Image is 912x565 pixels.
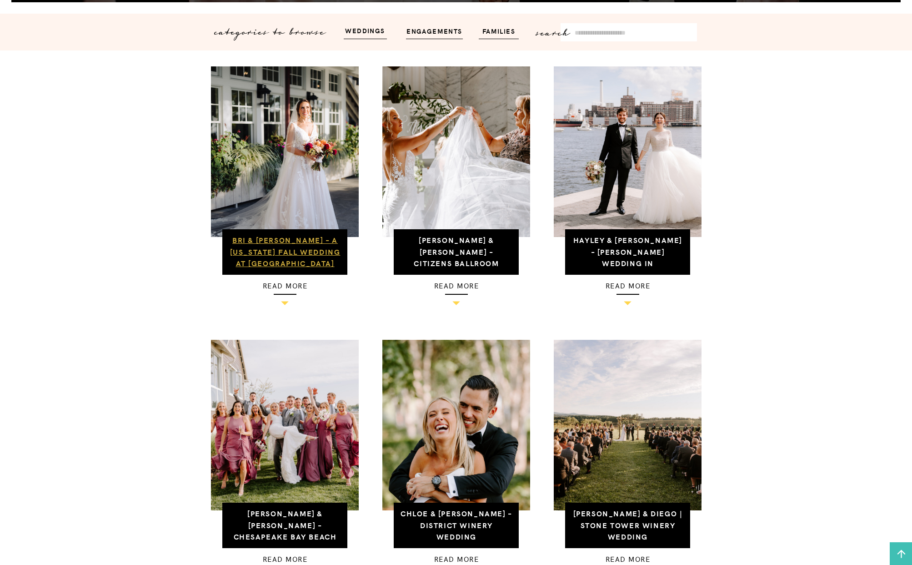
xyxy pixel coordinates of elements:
[394,553,519,565] a: read more
[215,23,332,34] p: categories to browse
[401,508,512,541] a: Chloe & [PERSON_NAME] – District Winery Wedding
[573,508,683,541] a: [PERSON_NAME] & Diego | Stone Tower Winery Wedding
[566,553,690,565] a: read more
[338,25,392,35] a: weddings
[234,508,337,553] a: [PERSON_NAME] & [PERSON_NAME] – Chesapeake Bay Beach Club Wedding
[566,279,690,292] a: read more
[573,235,682,291] a: Hayley & [PERSON_NAME] – [PERSON_NAME] Wedding in [GEOGRAPHIC_DATA], [GEOGRAPHIC_DATA]
[536,24,580,35] p: search
[230,235,341,268] a: Bri & [PERSON_NAME] – A [US_STATE] Fall Wedding at [GEOGRAPHIC_DATA]
[223,279,347,292] a: read more
[476,25,521,36] a: families
[223,553,347,565] a: read more
[401,235,512,291] a: [PERSON_NAME] & [PERSON_NAME] – Citizens Ballroom Wedding [PERSON_NAME] MD
[403,25,466,36] a: engagements
[394,279,519,292] a: read more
